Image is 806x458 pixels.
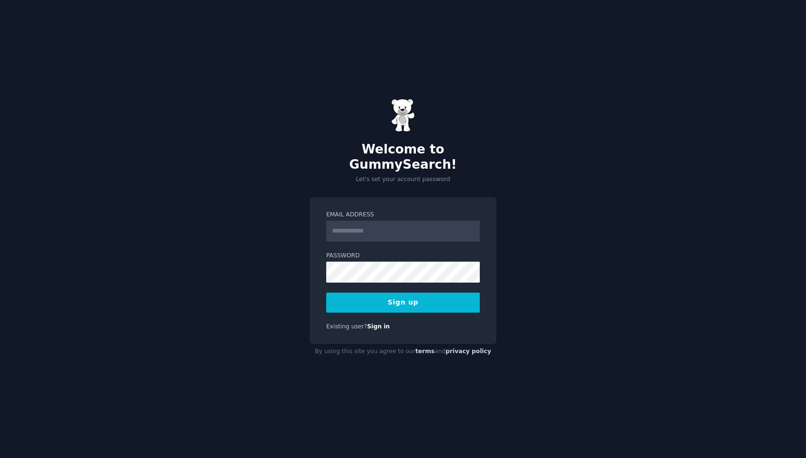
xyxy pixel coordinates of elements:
a: terms [415,348,434,355]
button: Sign up [326,293,480,313]
label: Password [326,252,480,260]
label: Email Address [326,211,480,219]
h2: Welcome to GummySearch! [310,142,496,172]
p: Let's set your account password [310,175,496,184]
a: privacy policy [445,348,491,355]
a: Sign in [367,323,390,330]
img: Gummy Bear [391,99,415,132]
div: By using this site you agree to our and [310,344,496,359]
span: Existing user? [326,323,367,330]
